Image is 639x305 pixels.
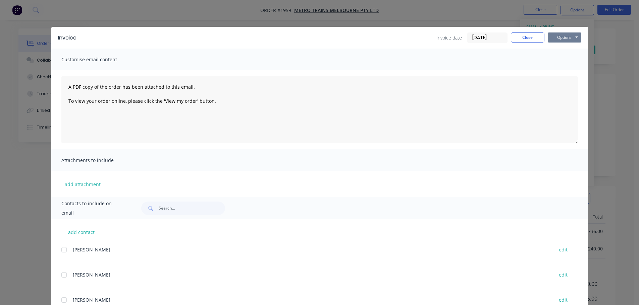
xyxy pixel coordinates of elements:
[548,32,581,43] button: Options
[73,297,110,303] span: [PERSON_NAME]
[555,245,572,254] button: edit
[73,246,110,253] span: [PERSON_NAME]
[61,156,135,165] span: Attachments to include
[58,34,76,42] div: Invoice
[61,227,102,237] button: add contact
[61,179,104,189] button: add attachment
[61,55,135,64] span: Customise email content
[61,76,578,143] textarea: A PDF copy of the order has been attached to this email. To view your order online, please click ...
[159,202,225,215] input: Search...
[511,32,544,43] button: Close
[555,295,572,304] button: edit
[73,272,110,278] span: [PERSON_NAME]
[61,199,125,218] span: Contacts to include on email
[555,270,572,279] button: edit
[436,34,462,41] span: Invoice date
